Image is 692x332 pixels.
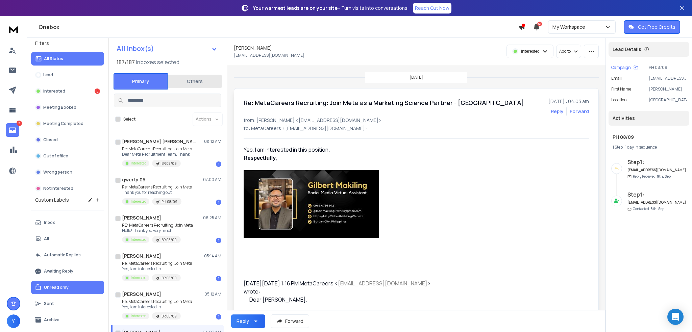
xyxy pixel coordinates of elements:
h1: All Inbox(s) [117,45,154,52]
p: from: [PERSON_NAME] <[EMAIL_ADDRESS][DOMAIN_NAME]> [244,117,589,124]
button: Primary [114,73,168,90]
p: Interested [131,275,147,280]
p: BR 08/09 [162,161,177,166]
p: 05:12 AM [204,291,221,297]
button: Interested5 [31,84,104,98]
p: Lead Details [613,46,641,53]
span: 9th, Sep [657,174,671,179]
p: Reply Received [633,174,671,179]
p: Inbox [44,220,55,225]
button: Sent [31,297,104,310]
h6: [EMAIL_ADDRESS][DOMAIN_NAME] [627,200,687,205]
p: Re: MetaCareers Recruiting: Join Meta [122,146,192,152]
button: Get Free Credits [624,20,680,34]
div: Reply [237,318,249,325]
button: Wrong person [31,165,104,179]
p: Closed [43,137,58,143]
button: Meeting Completed [31,117,104,130]
p: Meeting Booked [43,105,76,110]
p: Re: MetaCareers Recruiting: Join Meta [122,184,192,190]
p: 05:14 AM [204,253,221,259]
h1: PH 08/09 [613,134,685,141]
button: Reply [231,314,265,328]
p: PH 08/09 [649,65,687,70]
button: Inbox [31,216,104,229]
button: Out of office [31,149,104,163]
div: Forward [570,108,589,115]
p: First Name [611,86,631,92]
button: Awaiting Reply [31,264,104,278]
button: Meeting Booked [31,101,104,114]
button: Y [7,314,20,328]
p: [GEOGRAPHIC_DATA] [649,97,687,103]
p: Get Free Credits [638,24,675,30]
h1: [PERSON_NAME] [234,45,272,51]
button: All [31,232,104,246]
p: Interested [131,313,147,318]
img: AIorK4wamxVTaHFHA6r5Sjem4gAkbNvsBRcnfA5SOoTIs-TK5XgaJySRDmPs6sKSzG49Jh4YkIQHFWkm--V5 [244,170,379,238]
div: 1 [216,238,221,243]
p: Yes, I am interested in [122,304,192,310]
button: Reply [551,108,564,115]
p: Campaign [611,65,631,70]
div: 1 [216,161,221,167]
h3: Custom Labels [35,197,69,203]
button: Others [168,74,222,89]
p: [EMAIL_ADDRESS][DOMAIN_NAME] [234,53,304,58]
p: [PERSON_NAME] [649,86,687,92]
h3: Filters [31,39,104,48]
div: 1 [216,314,221,320]
p: Yes, I am interested in [122,266,192,272]
button: All Inbox(s) [111,42,223,55]
button: Forward [271,314,309,328]
div: Activities [609,111,689,126]
div: [DATE][DATE] 1:16 PM MetaCareers < > wrote: [244,279,441,296]
div: Yes, I am interested in this position. [244,146,441,154]
button: Campaign [611,65,638,70]
p: 07:00 AM [203,177,221,182]
p: location [611,97,627,103]
div: 1 [216,276,221,281]
h3: Inboxes selected [136,58,179,66]
div: | [613,145,685,150]
h1: [PERSON_NAME] [122,214,161,221]
button: Archive [31,313,104,327]
p: [DATE] : 04:03 am [548,98,589,105]
div: 1 [216,200,221,205]
p: All [44,236,49,241]
p: Interested [131,199,147,204]
h1: Re: MetaCareers Recruiting: Join Meta as a Marketing Science Partner - [GEOGRAPHIC_DATA] [244,98,524,107]
p: Archive [44,317,59,323]
span: 187 / 187 [117,58,135,66]
p: – Turn visits into conversations [253,5,407,11]
p: BR 08/09 [162,237,177,242]
a: 5 [6,123,19,137]
p: Email [611,76,622,81]
h1: Onebox [39,23,518,31]
h6: Step 1 : [627,190,687,199]
img: logo [7,23,20,35]
p: Dear Meta Recruitment Team, Thank [122,152,192,157]
div: Open Intercom Messenger [667,309,684,325]
h6: [EMAIL_ADDRESS][DOMAIN_NAME] [627,168,687,173]
span: 1 Step [613,144,623,150]
button: Not Interested [31,182,104,195]
p: Unread only [44,285,69,290]
p: to: MetaCareers <[EMAIL_ADDRESS][DOMAIN_NAME]> [244,125,589,132]
button: Lead [31,68,104,82]
p: BR 08/09 [162,314,177,319]
p: Not Interested [43,186,73,191]
a: Reach Out Now [413,3,451,14]
span: 8th, Sep [650,206,664,211]
p: My Workspace [552,24,588,30]
p: 08:12 AM [204,139,221,144]
p: RE: MetaCareers Recruiting: Join Meta [122,223,193,228]
h1: qwerty 05 [122,176,145,183]
p: PH 08/09 [162,199,177,204]
p: Reach Out Now [415,5,449,11]
button: Closed [31,133,104,147]
label: Select [123,117,135,122]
